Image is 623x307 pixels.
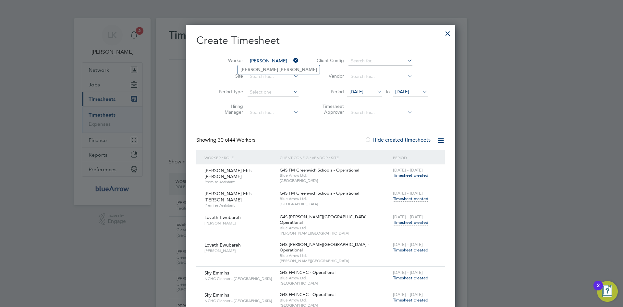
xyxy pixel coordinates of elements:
span: G4S FM Greenwich Schools - Operational [280,167,359,173]
input: Search for... [348,108,412,117]
input: Search for... [348,57,412,66]
span: [PERSON_NAME][GEOGRAPHIC_DATA] [280,231,389,236]
span: 44 Workers [218,137,255,143]
div: Period [391,150,438,165]
div: Showing [196,137,257,144]
span: [PERSON_NAME][GEOGRAPHIC_DATA] [280,258,389,263]
span: To [383,87,392,96]
span: Sky Emmins [204,292,229,298]
span: [PERSON_NAME] [204,248,275,253]
span: [DATE] - [DATE] [393,214,423,220]
span: Blue Arrow Ltd. [280,196,389,201]
span: Loveth Ewubareh [204,214,241,220]
span: [DATE] - [DATE] [393,190,423,196]
span: [GEOGRAPHIC_DATA] [280,281,389,286]
input: Search for... [248,108,299,117]
span: Premise Assistant [204,179,275,185]
div: 2 [597,286,600,294]
span: [DATE] - [DATE] [393,242,423,247]
h2: Create Timesheet [196,34,445,47]
span: Timesheet created [393,247,428,253]
label: Period Type [214,89,243,95]
span: [PERSON_NAME] [204,221,275,226]
span: G4S [PERSON_NAME][GEOGRAPHIC_DATA] - Operational [280,214,369,225]
span: Loveth Ewubareh [204,242,241,248]
button: Open Resource Center, 2 new notifications [597,281,618,302]
span: [GEOGRAPHIC_DATA] [280,201,389,207]
label: Hiring Manager [214,103,243,115]
span: [DATE] - [DATE] [393,270,423,275]
label: Site [214,73,243,79]
span: Sky Emmins [204,270,229,276]
input: Search for... [248,57,299,66]
span: [PERSON_NAME] Ehis [PERSON_NAME] [204,168,251,179]
b: [PERSON_NAME] [240,67,278,72]
input: Select one [248,88,299,97]
span: G4S [PERSON_NAME][GEOGRAPHIC_DATA] - Operational [280,242,369,253]
span: Timesheet created [393,220,428,225]
span: Blue Arrow Ltd. [280,225,389,231]
label: Period [315,89,344,95]
label: Timesheet Approver [315,103,344,115]
span: [GEOGRAPHIC_DATA] [280,178,389,183]
label: Hide created timesheets [365,137,431,143]
span: Timesheet created [393,297,428,303]
span: G4S FM Greenwich Schools - Operational [280,190,359,196]
label: Client Config [315,58,344,63]
input: Search for... [248,72,299,81]
span: Blue Arrow Ltd. [280,173,389,178]
input: Search for... [348,72,412,81]
span: G4S FM NCHC - Operational [280,292,336,297]
span: NCHC Cleaner - [GEOGRAPHIC_DATA] [204,276,275,281]
label: Worker [214,58,243,63]
span: NCHC Cleaner - [GEOGRAPHIC_DATA] [204,298,275,303]
span: [DATE] [395,89,409,95]
b: [PERSON_NAME] [279,67,317,72]
span: G4S FM NCHC - Operational [280,270,336,275]
span: [DATE] [349,89,363,95]
span: Timesheet created [393,196,428,202]
span: Timesheet created [393,173,428,178]
span: [PERSON_NAME] Ehis [PERSON_NAME] [204,191,251,202]
span: Blue Arrow Ltd. [280,275,389,281]
span: 30 of [218,137,229,143]
div: Client Config / Vendor / Site [278,150,391,165]
div: Worker / Role [203,150,278,165]
span: [DATE] - [DATE] [393,167,423,173]
label: Vendor [315,73,344,79]
span: [DATE] - [DATE] [393,292,423,297]
span: Timesheet created [393,275,428,281]
span: Premise Assistant [204,203,275,208]
span: Blue Arrow Ltd. [280,253,389,258]
span: Blue Arrow Ltd. [280,298,389,303]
